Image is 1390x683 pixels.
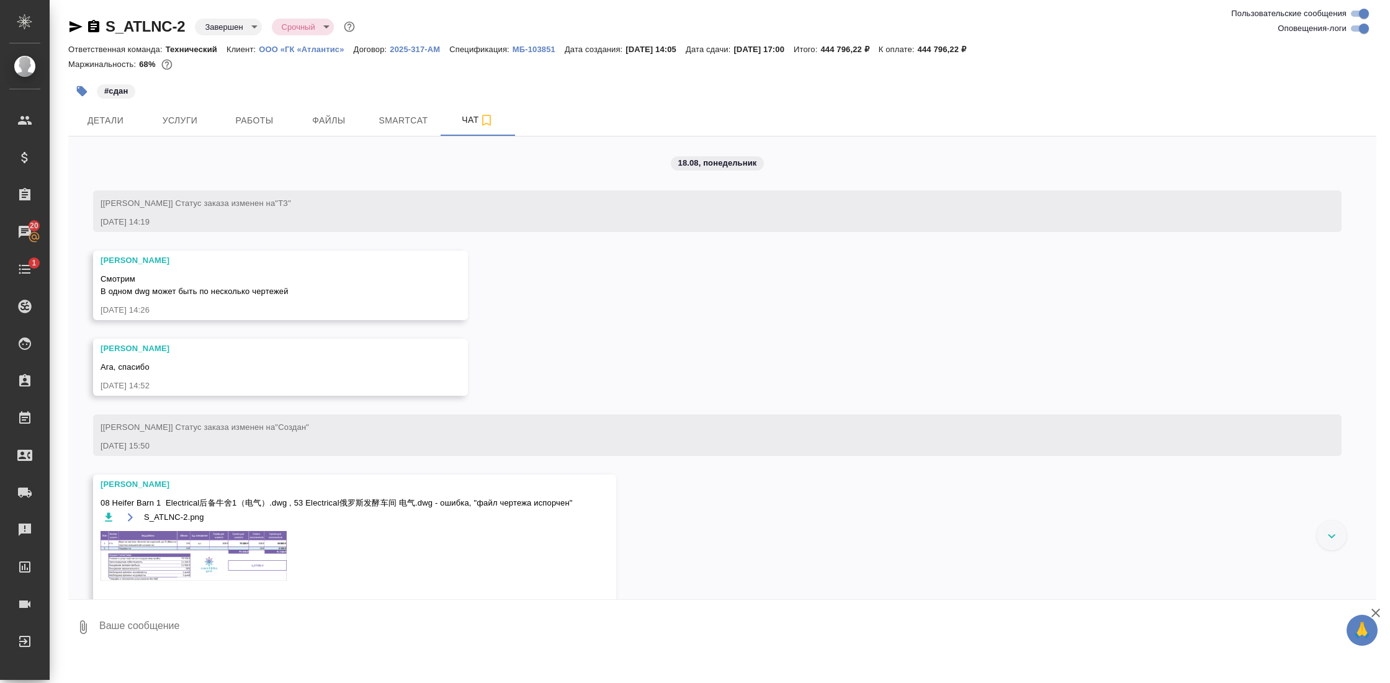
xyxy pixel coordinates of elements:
[275,422,309,432] span: "Создан"
[299,113,359,128] span: Файлы
[159,56,175,73] button: 119133.17 RUB;
[918,45,975,54] p: 444 796,22 ₽
[259,45,353,54] p: ООО «ГК «Атлантис»
[733,45,794,54] p: [DATE] 17:00
[272,19,334,35] div: Завершен
[101,531,287,581] img: S_ATLNC-2.png
[259,43,353,54] a: ООО «ГК «Атлантис»
[101,254,424,267] div: [PERSON_NAME]
[879,45,918,54] p: К оплате:
[1278,22,1347,35] span: Оповещения-логи
[101,440,1298,452] div: [DATE] 15:50
[150,113,210,128] span: Услуги
[101,362,150,372] span: Ага, спасибо
[275,199,291,208] span: "ТЗ"
[3,217,47,248] a: 20
[278,22,319,32] button: Срочный
[374,113,433,128] span: Smartcat
[139,60,158,69] p: 68%
[22,220,46,232] span: 20
[686,45,733,54] p: Дата сдачи:
[24,257,43,269] span: 1
[341,19,357,35] button: Доп статусы указывают на важность/срочность заказа
[479,113,494,128] svg: Подписаться
[101,342,424,355] div: [PERSON_NAME]
[166,45,226,54] p: Технический
[1352,617,1373,643] span: 🙏
[390,45,449,54] p: 2025-317-АМ
[354,45,390,54] p: Договор:
[101,304,424,316] div: [DATE] 14:26
[513,45,565,54] p: МБ-103851
[678,157,757,169] p: 18.08, понедельник
[390,43,449,54] a: 2025-317-АМ
[448,112,508,128] span: Чат
[144,511,204,524] span: S_ATLNC-2.png
[68,60,139,69] p: Маржинальность:
[226,45,259,54] p: Клиент:
[101,199,291,208] span: [[PERSON_NAME]] Статус заказа изменен на
[1231,7,1347,20] span: Пользовательские сообщения
[101,422,309,432] span: [[PERSON_NAME]] Статус заказа изменен на
[76,113,135,128] span: Детали
[101,497,573,509] span: 08 Heifer Barn 1 Electrical后备牛舍1（电气）.dwg , 53 Electrical俄罗斯发酵车间 电气.dwg - ошибка, "файл чертежа ис...
[101,478,573,491] div: [PERSON_NAME]
[96,85,137,96] span: сдан
[101,216,1298,228] div: [DATE] 14:19
[122,509,138,525] button: Открыть на драйве
[104,85,128,97] p: #сдан
[794,45,820,54] p: Итого:
[101,509,116,525] button: Скачать
[513,43,565,54] a: МБ-103851
[1347,615,1378,646] button: 🙏
[820,45,878,54] p: 444 796,22 ₽
[195,19,261,35] div: Завершен
[68,78,96,105] button: Добавить тэг
[68,19,83,34] button: Скопировать ссылку для ЯМессенджера
[86,19,101,34] button: Скопировать ссылку
[101,274,289,296] span: Смотрим В одном dwg может быть по несколько чертежей
[3,254,47,285] a: 1
[565,45,625,54] p: Дата создания:
[225,113,284,128] span: Работы
[449,45,512,54] p: Спецификация:
[625,45,686,54] p: [DATE] 14:05
[105,18,185,35] a: S_ATLNC-2
[201,22,246,32] button: Завершен
[101,380,424,392] div: [DATE] 14:52
[68,45,166,54] p: Ответственная команда:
